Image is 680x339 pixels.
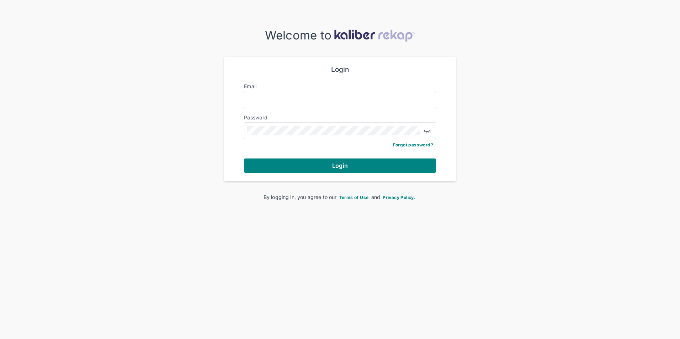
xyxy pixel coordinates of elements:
label: Password [244,114,267,120]
label: Email [244,83,256,89]
div: Login [244,65,436,74]
a: Terms of Use [338,194,370,200]
div: By logging in, you agree to our and [235,193,445,201]
span: Login [332,162,348,169]
span: Privacy Policy. [383,195,415,200]
a: Privacy Policy. [382,194,416,200]
button: Login [244,158,436,173]
span: Terms of Use [339,195,369,200]
img: eye-closed.fa43b6e4.svg [423,127,431,135]
a: Forgot password? [393,142,433,147]
img: kaliber-logo [334,29,415,42]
